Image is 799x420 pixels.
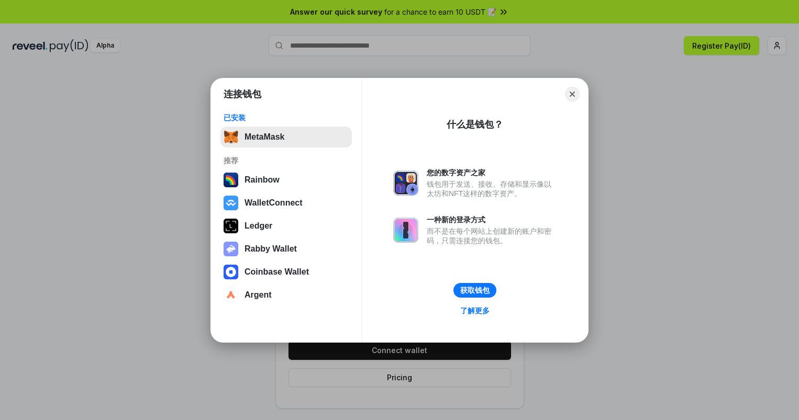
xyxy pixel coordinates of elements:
button: WalletConnect [220,192,352,213]
div: Ledger [245,221,272,231]
div: Coinbase Wallet [245,267,309,277]
div: 获取钱包 [460,286,490,295]
div: MetaMask [245,132,284,142]
div: 您的数字资产之家 [427,168,557,177]
h1: 连接钱包 [224,88,261,100]
div: 什么是钱包？ [447,118,503,131]
img: svg+xml,%3Csvg%20width%3D%2228%22%20height%3D%2228%22%20viewBox%3D%220%200%2028%2028%22%20fill%3D... [224,288,238,302]
div: Rainbow [245,175,280,185]
div: 一种新的登录方式 [427,215,557,224]
button: 获取钱包 [453,283,496,298]
div: 而不是在每个网站上创建新的账户和密码，只需连接您的钱包。 [427,226,557,245]
div: 已安装 [224,113,349,122]
img: svg+xml,%3Csvg%20xmlns%3D%22http%3A%2F%2Fwww.w3.org%2F2000%2Fsvg%22%20fill%3D%22none%22%20viewBox... [224,242,238,256]
button: Coinbase Wallet [220,262,352,282]
button: Ledger [220,215,352,236]
img: svg+xml,%3Csvg%20width%3D%2228%22%20height%3D%2228%22%20viewBox%3D%220%200%2028%2028%22%20fill%3D... [224,265,238,279]
div: 推荐 [224,156,349,165]
div: 钱包用于发送、接收、存储和显示像以太坊和NFT这样的数字资产。 [427,179,557,198]
div: 了解更多 [460,306,490,315]
img: svg+xml,%3Csvg%20xmlns%3D%22http%3A%2F%2Fwww.w3.org%2F2000%2Fsvg%22%20fill%3D%22none%22%20viewBox... [393,218,418,243]
button: Rabby Wallet [220,239,352,259]
button: MetaMask [220,127,352,147]
img: svg+xml,%3Csvg%20width%3D%22120%22%20height%3D%22120%22%20viewBox%3D%220%200%20120%20120%22%20fil... [224,173,238,187]
div: WalletConnect [245,198,303,208]
div: Rabby Wallet [245,244,297,254]
button: Argent [220,285,352,305]
button: Rainbow [220,169,352,190]
img: svg+xml,%3Csvg%20width%3D%2228%22%20height%3D%2228%22%20viewBox%3D%220%200%2028%2028%22%20fill%3D... [224,196,238,210]
img: svg+xml,%3Csvg%20xmlns%3D%22http%3A%2F%2Fwww.w3.org%2F2000%2Fsvg%22%20width%3D%2228%22%20height%3... [224,219,238,233]
img: svg+xml,%3Csvg%20xmlns%3D%22http%3A%2F%2Fwww.w3.org%2F2000%2Fsvg%22%20fill%3D%22none%22%20viewBox... [393,171,418,196]
a: 了解更多 [454,304,496,317]
div: Argent [245,290,272,300]
img: svg+xml,%3Csvg%20fill%3D%22none%22%20height%3D%2233%22%20viewBox%3D%220%200%2035%2033%22%20width%... [224,130,238,144]
button: Close [565,87,580,101]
